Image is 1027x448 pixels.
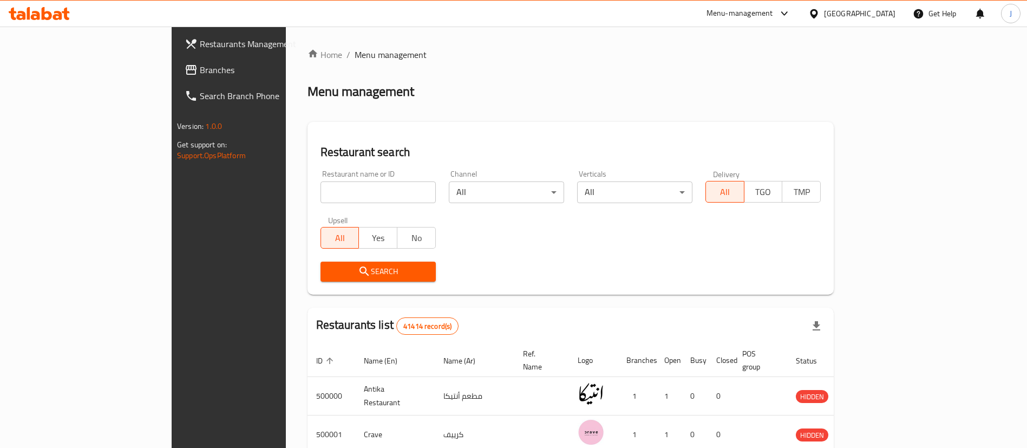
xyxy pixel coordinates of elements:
[328,216,348,224] label: Upsell
[618,344,656,377] th: Branches
[796,429,828,441] span: HIDDEN
[320,181,436,203] input: Search for restaurant name or ID..
[578,419,605,446] img: Crave
[708,344,734,377] th: Closed
[308,83,414,100] h2: Menu management
[177,148,246,163] a: Support.OpsPlatform
[656,344,682,377] th: Open
[308,48,834,61] nav: breadcrumb
[200,63,335,76] span: Branches
[656,377,682,415] td: 1
[443,354,489,367] span: Name (Ar)
[329,265,427,278] span: Search
[682,377,708,415] td: 0
[749,184,779,200] span: TGO
[397,321,458,332] span: 41414 record(s)
[742,347,774,373] span: POS group
[355,377,435,415] td: Antika Restaurant
[320,144,821,160] h2: Restaurant search
[744,181,783,203] button: TGO
[177,119,204,133] span: Version:
[177,138,227,152] span: Get support on:
[176,31,343,57] a: Restaurants Management
[796,354,831,367] span: Status
[355,48,427,61] span: Menu management
[708,377,734,415] td: 0
[200,89,335,102] span: Search Branch Phone
[787,184,816,200] span: TMP
[796,428,828,441] div: HIDDEN
[803,313,829,339] div: Export file
[713,170,740,178] label: Delivery
[435,377,514,415] td: مطعم أنتيكا
[346,48,350,61] li: /
[200,37,335,50] span: Restaurants Management
[396,317,459,335] div: Total records count
[397,227,436,249] button: No
[618,377,656,415] td: 1
[176,83,343,109] a: Search Branch Phone
[325,230,355,246] span: All
[320,227,359,249] button: All
[205,119,222,133] span: 1.0.0
[569,344,618,377] th: Logo
[710,184,740,200] span: All
[682,344,708,377] th: Busy
[316,317,459,335] h2: Restaurants list
[824,8,895,20] div: [GEOGRAPHIC_DATA]
[449,181,564,203] div: All
[320,262,436,282] button: Search
[1010,8,1012,20] span: J
[363,230,393,246] span: Yes
[176,57,343,83] a: Branches
[402,230,431,246] span: No
[316,354,337,367] span: ID
[358,227,397,249] button: Yes
[707,7,773,20] div: Menu-management
[705,181,744,203] button: All
[523,347,556,373] span: Ref. Name
[578,380,605,407] img: Antika Restaurant
[796,391,828,403] span: HIDDEN
[577,181,692,203] div: All
[364,354,411,367] span: Name (En)
[782,181,821,203] button: TMP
